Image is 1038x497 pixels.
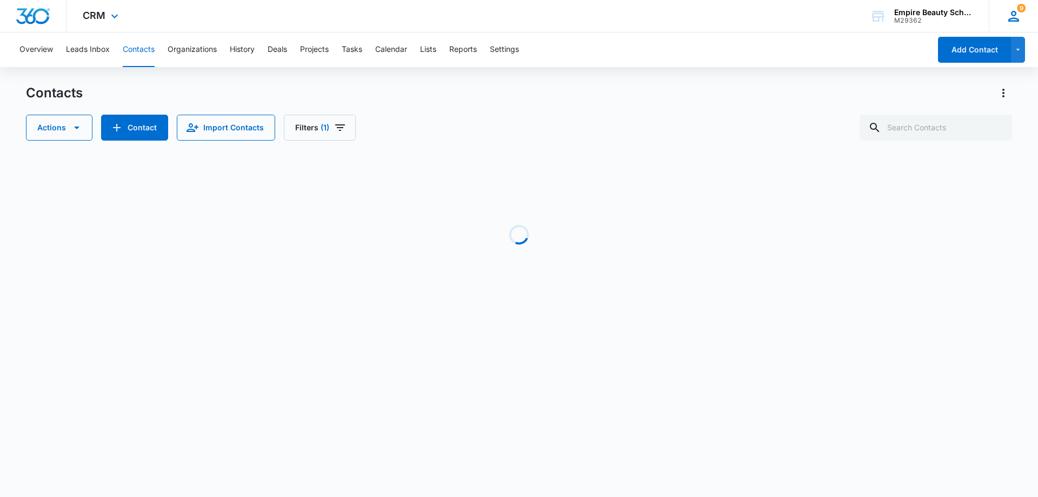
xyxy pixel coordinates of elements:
button: History [230,32,255,67]
button: Reports [449,32,477,67]
button: Lists [420,32,436,67]
h1: Contacts [26,85,83,101]
input: Search Contacts [860,115,1012,141]
button: Actions [995,84,1012,102]
button: Organizations [168,32,217,67]
button: Contacts [123,32,155,67]
span: CRM [83,10,105,21]
div: account name [894,8,973,17]
button: Import Contacts [177,115,275,141]
button: Leads Inbox [66,32,110,67]
button: Deals [268,32,287,67]
button: Projects [300,32,329,67]
button: Calendar [375,32,407,67]
button: Settings [490,32,519,67]
span: (1) [321,124,329,131]
button: Actions [26,115,92,141]
span: 9 [1017,4,1026,12]
button: Overview [19,32,53,67]
button: Filters [284,115,356,141]
div: notifications count [1017,4,1026,12]
div: account id [894,17,973,24]
button: Add Contact [938,37,1011,63]
button: Add Contact [101,115,168,141]
button: Tasks [342,32,362,67]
